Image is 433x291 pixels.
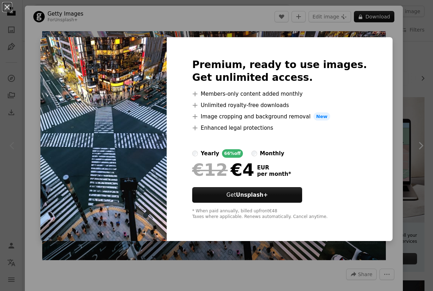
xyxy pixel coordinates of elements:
[192,161,254,179] div: €4
[192,187,302,203] button: GetUnsplash+
[192,112,367,121] li: Image cropping and background removal
[201,149,219,158] div: yearly
[192,208,367,220] div: * When paid annually, billed upfront €48 Taxes where applicable. Renews automatically. Cancel any...
[222,149,243,158] div: 66% off
[192,101,367,110] li: Unlimited royalty-free downloads
[236,192,268,198] strong: Unsplash+
[251,151,257,156] input: monthly
[192,90,367,98] li: Members-only content added monthly
[257,171,291,177] span: per month *
[257,164,291,171] span: EUR
[192,161,228,179] span: €12
[192,58,367,84] h2: Premium, ready to use images. Get unlimited access.
[192,124,367,132] li: Enhanced legal protections
[40,37,167,241] img: premium_photo-1661902398022-762e88ff3f82
[192,151,198,156] input: yearly66%off
[260,149,284,158] div: monthly
[313,112,331,121] span: New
